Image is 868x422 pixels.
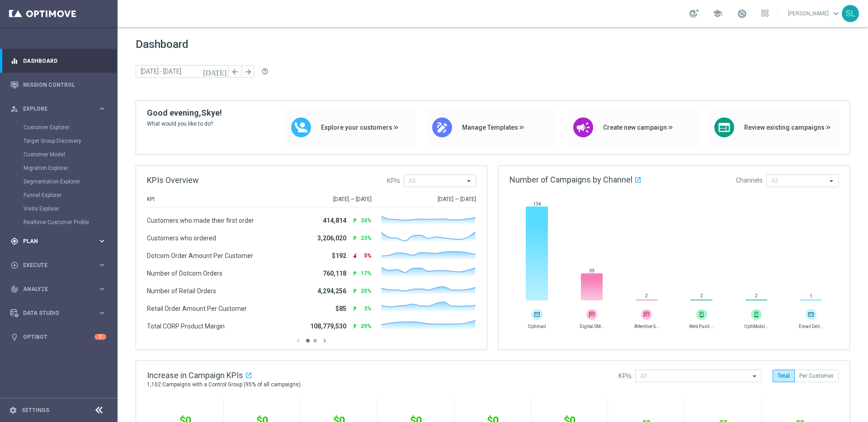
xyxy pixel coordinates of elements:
[24,124,94,131] a: Customer Explorer
[712,9,722,19] span: school
[10,105,107,113] button: person_search Explore keyboard_arrow_right
[24,216,117,229] div: Realtime Customer Profile
[24,164,94,172] a: Migration Explorer
[10,57,19,65] i: equalizer
[23,286,98,292] span: Analyze
[24,219,94,226] a: Realtime Customer Profile
[787,7,842,20] a: [PERSON_NAME]keyboard_arrow_down
[22,408,49,413] a: Settings
[10,105,98,113] div: Explore
[24,202,117,216] div: Visits Explorer
[10,262,107,269] button: play_circle_outline Execute keyboard_arrow_right
[23,49,106,73] a: Dashboard
[24,121,117,134] div: Customer Explorer
[98,261,106,269] i: keyboard_arrow_right
[10,81,107,89] button: Mission Control
[831,9,841,19] span: keyboard_arrow_down
[10,73,106,97] div: Mission Control
[24,205,94,212] a: Visits Explorer
[10,309,107,317] button: Data Studio keyboard_arrow_right
[98,104,106,113] i: keyboard_arrow_right
[10,238,107,245] button: gps_fixed Plan keyboard_arrow_right
[24,137,94,145] a: Target Group Discovery
[10,49,106,73] div: Dashboard
[24,192,94,199] a: Funnel Explorer
[94,334,106,340] div: 2
[10,237,98,245] div: Plan
[23,73,106,97] a: Mission Control
[24,178,94,185] a: Segmentation Explorer
[23,239,98,244] span: Plan
[24,134,117,148] div: Target Group Discovery
[10,286,107,293] button: track_changes Analyze keyboard_arrow_right
[24,161,117,175] div: Migration Explorer
[98,285,106,293] i: keyboard_arrow_right
[24,151,94,158] a: Customer Model
[9,406,17,414] i: settings
[23,325,94,349] a: Optibot
[24,148,117,161] div: Customer Model
[10,261,19,269] i: play_circle_outline
[24,175,117,188] div: Segmentation Explorer
[10,285,98,293] div: Analyze
[98,309,106,317] i: keyboard_arrow_right
[10,105,19,113] i: person_search
[23,263,98,268] span: Execute
[24,188,117,202] div: Funnel Explorer
[10,261,98,269] div: Execute
[10,57,107,65] button: equalizer Dashboard
[10,333,19,341] i: lightbulb
[10,333,107,341] button: lightbulb Optibot 2
[10,237,19,245] i: gps_fixed
[842,5,859,22] div: SL
[23,106,98,112] span: Explore
[10,285,19,293] i: track_changes
[10,325,106,349] div: Optibot
[10,309,98,317] div: Data Studio
[98,237,106,245] i: keyboard_arrow_right
[23,310,98,316] span: Data Studio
